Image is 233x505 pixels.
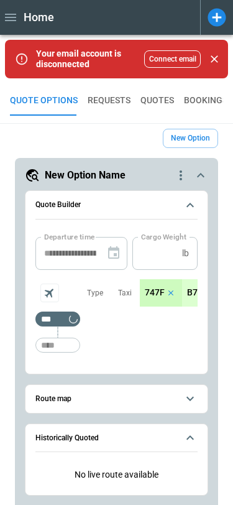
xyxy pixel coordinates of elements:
[35,460,198,490] p: No live route available
[173,168,188,183] div: quote-option-actions
[35,191,198,220] button: Quote Builder
[35,424,198,453] button: Historically Quoted
[163,129,218,148] button: New Option
[40,284,59,302] span: Aircraft selection
[140,86,174,116] button: QUOTES
[35,385,198,413] button: Route map
[36,49,139,70] p: Your email account is disconnected
[35,338,80,353] div: Too short
[45,169,126,182] h5: New Option Name
[206,50,223,68] button: Close
[182,248,189,259] p: lb
[35,460,198,490] div: Historically Quoted
[35,434,99,442] h6: Historically Quoted
[35,237,198,359] div: Quote Builder
[141,231,186,242] label: Cargo Weight
[140,279,198,307] div: scrollable content
[184,86,227,116] button: BOOKINGS
[87,288,103,299] p: Type
[35,201,81,209] h6: Quote Builder
[206,44,223,75] div: dismiss
[10,86,78,116] button: QUOTE OPTIONS
[145,287,165,298] p: 747F
[35,312,80,327] div: Too short
[25,168,208,183] button: New Option Namequote-option-actions
[88,86,130,116] button: REQUESTS
[187,287,208,298] p: B762
[144,50,201,68] button: Connect email
[44,231,95,242] label: Departure time
[118,288,132,299] p: Taxi
[24,10,54,25] h1: Home
[35,395,71,403] h6: Route map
